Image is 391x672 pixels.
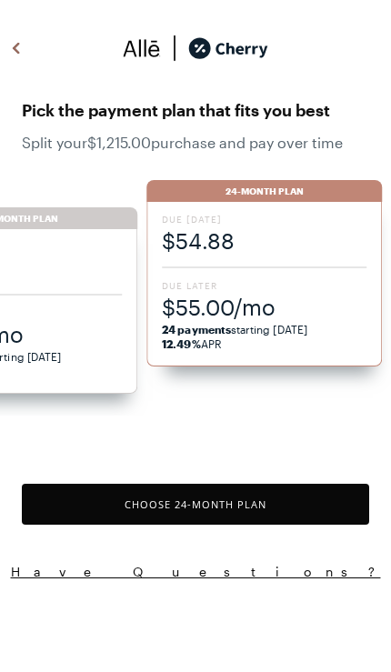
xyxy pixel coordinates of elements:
span: Pick the payment plan that fits you best [22,95,369,125]
strong: 12.49% [162,337,200,350]
img: cherry_black_logo-DrOE_MJI.svg [188,35,268,62]
span: Split your $1,215.00 purchase and pay over time [22,134,369,151]
span: starting [DATE] APR [162,322,366,351]
div: 24-Month Plan [146,180,382,202]
span: Due [DATE] [162,213,366,226]
strong: 24 payments [162,323,231,336]
span: Due Later [162,279,366,292]
img: svg%3e [5,35,27,62]
span: $55.00/mo [162,292,366,322]
button: Choose 24-Month Plan [22,484,369,525]
img: svg%3e [123,35,161,62]
img: svg%3e [161,35,188,62]
span: $54.88 [162,226,366,256]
